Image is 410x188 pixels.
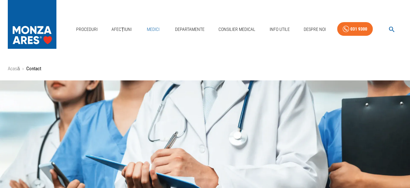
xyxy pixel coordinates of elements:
p: Contact [26,65,41,73]
a: Acasă [8,66,20,72]
a: Despre Noi [301,23,328,36]
nav: breadcrumb [8,65,402,73]
a: Departamente [172,23,207,36]
a: 031 9300 [337,22,373,36]
a: Consilier Medical [216,23,258,36]
a: Info Utile [267,23,292,36]
a: Afecțiuni [109,23,134,36]
a: Proceduri [74,23,100,36]
a: Medici [143,23,164,36]
li: › [22,65,24,73]
div: 031 9300 [350,25,367,33]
